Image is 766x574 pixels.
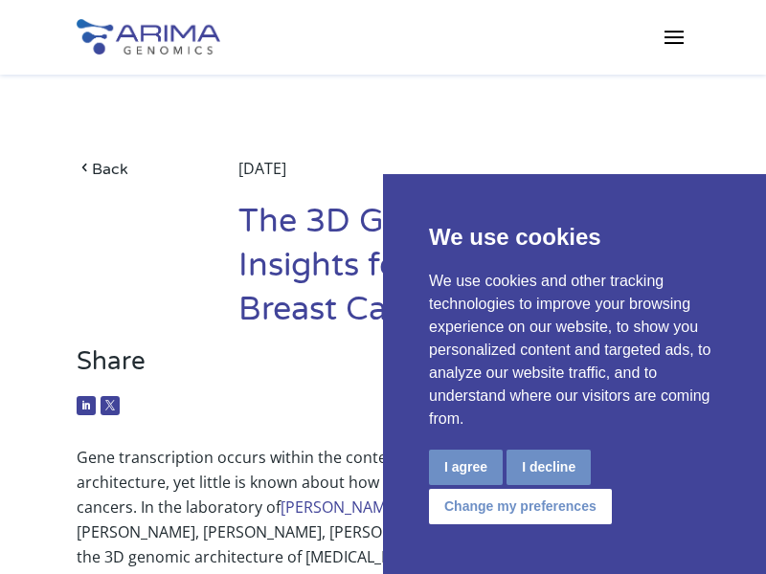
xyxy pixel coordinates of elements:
a: [PERSON_NAME] [281,497,399,518]
a: Back [77,156,205,182]
div: [DATE] [238,156,689,200]
h3: Share [77,346,689,391]
img: Arima-Genomics-logo [77,19,220,55]
p: We use cookies and other tracking technologies to improve your browsing experience on our website... [429,270,720,430]
h1: The 3D Genome Yields New Insights for Triple-negative Breast Cancers [238,200,689,346]
button: I agree [429,450,503,485]
p: We use cookies [429,220,720,254]
button: I decline [507,450,591,485]
button: Change my preferences [429,489,612,524]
